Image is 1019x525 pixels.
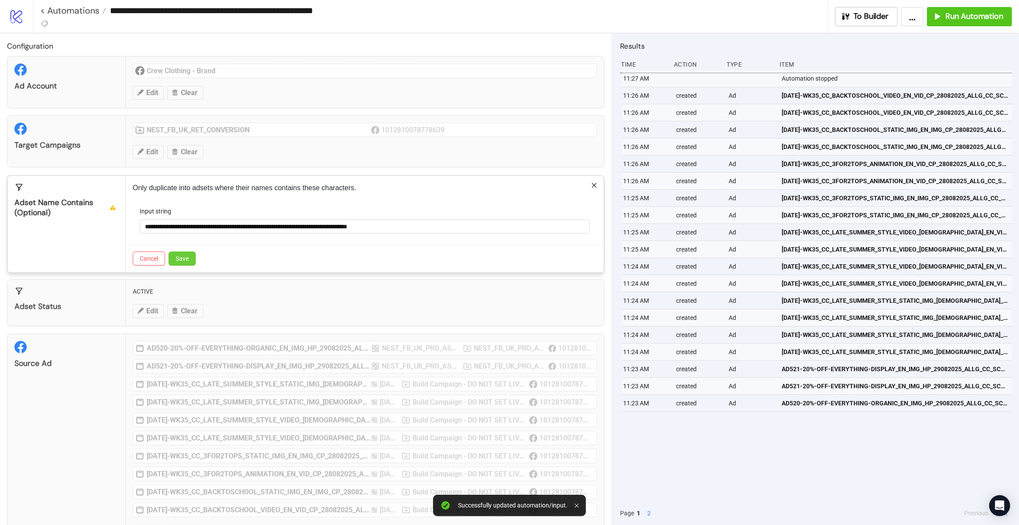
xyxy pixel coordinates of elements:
div: Time [620,56,667,73]
button: To Builder [835,7,898,26]
div: Adset Name contains (optional) [14,198,118,218]
a: [DATE]-WK35_CC_BACKTOSCHOOL_STATIC_IMG_EN_IMG_CP_28082025_ALLG_CC_SC24_None_ [782,138,1008,155]
span: [DATE]-WK35_CC_3FOR2TOPS_STATIC_IMG_EN_IMG_CP_28082025_ALLG_CC_SC24_None_ [782,193,1008,203]
div: created [675,241,722,258]
a: [DATE]-WK35_CC_LATE_SUMMER_STYLE_STATIC_IMG_[DEMOGRAPHIC_DATA]_EN_IMG_HP_28082025_ALLG_CC_SC24_None_ [782,344,1008,360]
div: 11:24 AM [622,326,669,343]
p: Only duplicate into adsets where their names contains these characters. [133,183,597,193]
div: 11:24 AM [622,344,669,360]
span: AD521-20%-OFF-EVERYTHING-DISPLAY_EN_IMG_HP_29082025_ALLG_CC_SC5_USP1_ [782,364,1008,374]
div: created [675,395,722,411]
button: Save [169,252,196,266]
a: [DATE]-WK35_CC_3FOR2TOPS_ANIMATION_EN_VID_CP_28082025_ALLG_CC_SC24_None_ [782,173,1008,189]
a: [DATE]-WK35_CC_LATE_SUMMER_STYLE_VIDEO_[DEMOGRAPHIC_DATA]_EN_VID_HP_28082025_ALLG_CC_SC24_None_ [782,224,1008,241]
input: Input string [140,220,590,234]
div: created [675,104,722,121]
label: Input string [140,206,177,216]
span: [DATE]-WK35_CC_BACKTOSCHOOL_STATIC_IMG_EN_IMG_CP_28082025_ALLG_CC_SC24_None_ [782,142,1008,152]
div: created [675,87,722,104]
a: [DATE]-WK35_CC_LATE_SUMMER_STYLE_STATIC_IMG_[DEMOGRAPHIC_DATA]_EN_IMG_HP_28082025_ALLG_CC_SC24_None_ [782,309,1008,326]
div: Successfully updated automation/input. [458,502,568,509]
div: created [675,138,722,155]
button: Run Automation [927,7,1012,26]
div: Ad [728,361,775,377]
div: Automation stopped [781,70,1014,87]
div: Ad [728,173,775,189]
div: 11:23 AM [622,395,669,411]
span: [DATE]-WK35_CC_BACKTOSCHOOL_STATIC_IMG_EN_IMG_CP_28082025_ALLG_CC_SC24_None_ [782,125,1008,135]
div: Type [726,56,772,73]
div: 11:24 AM [622,292,669,309]
div: Ad [728,207,775,223]
div: 11:25 AM [622,190,669,206]
div: created [675,292,722,309]
span: [DATE]-WK35_CC_3FOR2TOPS_ANIMATION_EN_VID_CP_28082025_ALLG_CC_SC24_None_ [782,176,1008,186]
div: 11:26 AM [622,121,669,138]
h2: Results [620,40,1012,52]
a: [DATE]-WK35_CC_BACKTOSCHOOL_STATIC_IMG_EN_IMG_CP_28082025_ALLG_CC_SC24_None_ [782,121,1008,138]
div: 11:26 AM [622,156,669,172]
div: 11:25 AM [622,224,669,241]
span: [DATE]-WK35_CC_3FOR2TOPS_ANIMATION_EN_VID_CP_28082025_ALLG_CC_SC24_None_ [782,159,1008,169]
span: [DATE]-WK35_CC_BACKTOSCHOOL_VIDEO_EN_VID_CP_28082025_ALLG_CC_SC24_None_ [782,91,1008,100]
span: [DATE]-WK35_CC_3FOR2TOPS_STATIC_IMG_EN_IMG_CP_28082025_ALLG_CC_SC24_None_ [782,210,1008,220]
div: 11:24 AM [622,275,669,292]
a: AD520-20%-OFF-EVERYTHING-ORGANIC_EN_IMG_HP_29082025_ALLG_CC_SC5_USP1_ [782,395,1008,411]
button: Cancel [133,252,165,266]
a: [DATE]-WK35_CC_LATE_SUMMER_STYLE_VIDEO_[DEMOGRAPHIC_DATA]_EN_VID_HP_28082025_ALLG_CC_SC24_None_ [782,241,1008,258]
div: 11:24 AM [622,258,669,275]
div: 11:25 AM [622,241,669,258]
div: 11:24 AM [622,309,669,326]
span: AD520-20%-OFF-EVERYTHING-ORGANIC_EN_IMG_HP_29082025_ALLG_CC_SC5_USP1_ [782,398,1008,408]
div: 11:27 AM [622,70,669,87]
div: Ad [728,121,775,138]
div: created [675,326,722,343]
div: Action [673,56,720,73]
a: [DATE]-WK35_CC_LATE_SUMMER_STYLE_STATIC_IMG_[DEMOGRAPHIC_DATA]_EN_IMG_HP_28082025_ALLG_CC_SC24_None_ [782,326,1008,343]
div: created [675,258,722,275]
span: [DATE]-WK35_CC_LATE_SUMMER_STYLE_VIDEO_[DEMOGRAPHIC_DATA]_EN_VID_HP_28082025_ALLG_CC_SC24_None_ [782,245,1008,254]
div: 11:23 AM [622,378,669,394]
div: 11:26 AM [622,104,669,121]
a: [DATE]-WK35_CC_3FOR2TOPS_ANIMATION_EN_VID_CP_28082025_ALLG_CC_SC24_None_ [782,156,1008,172]
div: created [675,361,722,377]
span: AD521-20%-OFF-EVERYTHING-DISPLAY_EN_IMG_HP_29082025_ALLG_CC_SC5_USP1_ [782,381,1008,391]
a: [DATE]-WK35_CC_LATE_SUMMER_STYLE_VIDEO_[DEMOGRAPHIC_DATA]_EN_VID_HP_28082025_ALLG_CC_SC24_None_ [782,275,1008,292]
div: Ad [728,104,775,121]
div: created [675,378,722,394]
div: 11:26 AM [622,138,669,155]
a: [DATE]-WK35_CC_BACKTOSCHOOL_VIDEO_EN_VID_CP_28082025_ALLG_CC_SC24_None_ [782,104,1008,121]
div: Open Intercom Messenger [989,495,1010,516]
div: Ad [728,292,775,309]
div: created [675,121,722,138]
span: [DATE]-WK35_CC_LATE_SUMMER_STYLE_STATIC_IMG_[DEMOGRAPHIC_DATA]_EN_IMG_HP_28082025_ALLG_CC_SC24_None_ [782,296,1008,305]
a: AD521-20%-OFF-EVERYTHING-DISPLAY_EN_IMG_HP_29082025_ALLG_CC_SC5_USP1_ [782,378,1008,394]
span: Page [620,508,634,518]
div: created [675,156,722,172]
span: Cancel [140,255,158,262]
div: created [675,207,722,223]
a: AD521-20%-OFF-EVERYTHING-DISPLAY_EN_IMG_HP_29082025_ALLG_CC_SC5_USP1_ [782,361,1008,377]
div: 11:26 AM [622,87,669,104]
span: close [591,182,597,188]
div: Ad [728,190,775,206]
a: [DATE]-WK35_CC_3FOR2TOPS_STATIC_IMG_EN_IMG_CP_28082025_ALLG_CC_SC24_None_ [782,190,1008,206]
div: Item [779,56,1012,73]
a: [DATE]-WK35_CC_BACKTOSCHOOL_VIDEO_EN_VID_CP_28082025_ALLG_CC_SC24_None_ [782,87,1008,104]
div: Ad [728,344,775,360]
button: ... [901,7,924,26]
div: Ad [728,241,775,258]
span: [DATE]-WK35_CC_LATE_SUMMER_STYLE_STATIC_IMG_[DEMOGRAPHIC_DATA]_EN_IMG_HP_28082025_ALLG_CC_SC24_None_ [782,330,1008,340]
a: < Automations [40,6,106,15]
button: 2 [645,508,653,518]
div: Ad [728,156,775,172]
a: [DATE]-WK35_CC_3FOR2TOPS_STATIC_IMG_EN_IMG_CP_28082025_ALLG_CC_SC24_None_ [782,207,1008,223]
a: [DATE]-WK35_CC_LATE_SUMMER_STYLE_VIDEO_[DEMOGRAPHIC_DATA]_EN_VID_HP_28082025_ALLG_CC_SC24_None_ [782,258,1008,275]
div: 11:23 AM [622,361,669,377]
div: created [675,173,722,189]
button: 1 [634,508,643,518]
div: Ad [728,378,775,394]
span: [DATE]-WK35_CC_LATE_SUMMER_STYLE_VIDEO_[DEMOGRAPHIC_DATA]_EN_VID_HP_28082025_ALLG_CC_SC24_None_ [782,262,1008,271]
div: 11:26 AM [622,173,669,189]
div: Ad [728,224,775,241]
